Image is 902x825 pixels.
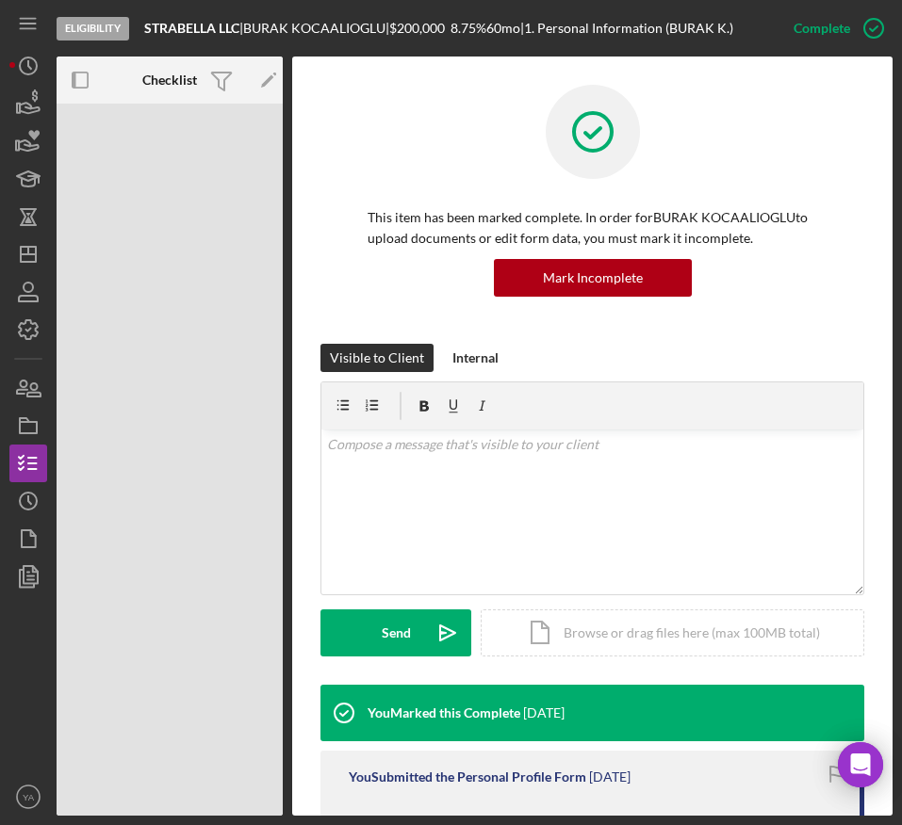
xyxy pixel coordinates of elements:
[57,17,129,40] div: Eligibility
[9,778,47,816] button: YA
[320,344,434,372] button: Visible to Client
[494,259,692,297] button: Mark Incomplete
[382,609,411,656] div: Send
[838,742,883,787] div: Open Intercom Messenger
[142,73,197,88] b: Checklist
[320,609,471,656] button: Send
[389,20,445,36] span: $200,000
[451,21,486,36] div: 8.75 %
[443,344,508,372] button: Internal
[349,769,586,785] div: You Submitted the Personal Profile Form
[486,21,520,36] div: 60 mo
[589,769,631,785] time: 2025-09-10 00:02
[23,792,35,802] text: YA
[368,705,520,720] div: You Marked this Complete
[794,9,850,47] div: Complete
[543,259,643,297] div: Mark Incomplete
[520,21,733,36] div: | 1. Personal Information (BURAK K.)
[368,207,817,250] p: This item has been marked complete. In order for BURAK KOCAALIOGLU to upload documents or edit fo...
[330,344,424,372] div: Visible to Client
[523,705,565,720] time: 2025-09-10 00:02
[452,344,499,372] div: Internal
[775,9,893,47] button: Complete
[144,21,243,36] div: |
[243,21,389,36] div: BURAK KOCAALIOGLU |
[144,20,239,36] b: STRABELLA LLC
